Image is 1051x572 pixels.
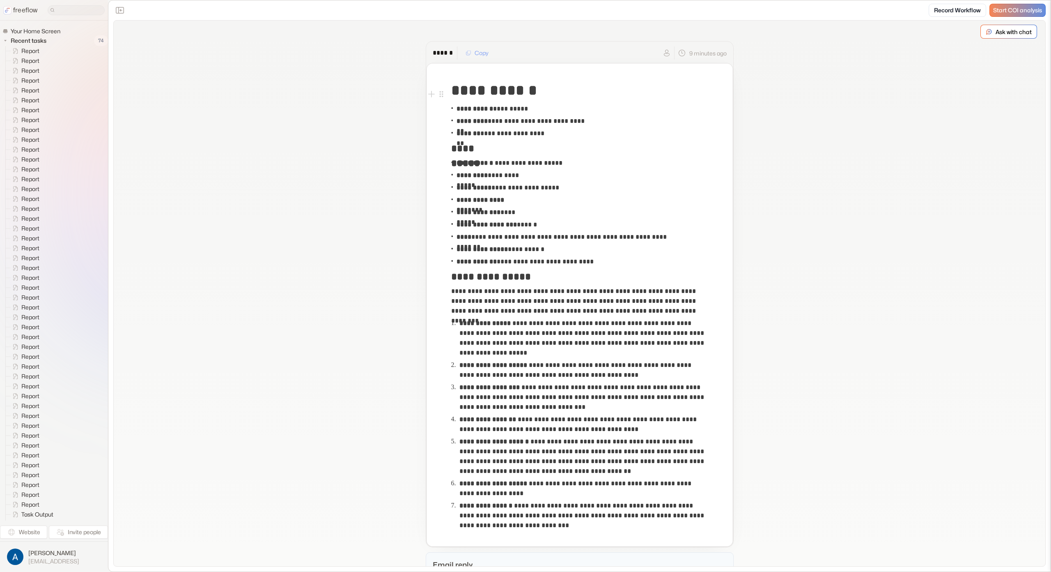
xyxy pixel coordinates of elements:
a: freeflow [3,5,38,15]
a: Report [6,224,43,233]
span: Report [20,224,42,233]
span: [PERSON_NAME] [28,549,79,557]
a: Report [6,421,43,431]
a: Report [6,283,43,293]
p: Ask with chat [996,28,1032,36]
span: Task Output [20,510,56,519]
a: Report [6,411,43,421]
a: Report [6,293,43,302]
span: Report [20,145,42,154]
span: Report [20,244,42,252]
a: Report [6,164,43,174]
a: Report [6,76,43,85]
span: Report [20,96,42,104]
span: Report [20,185,42,193]
span: Report [20,372,42,381]
a: Report [6,391,43,401]
span: Report [20,402,42,410]
span: Report [20,303,42,311]
a: Report [6,302,43,312]
a: Report [6,342,43,352]
a: Report [6,46,43,56]
a: Report [6,95,43,105]
a: Report [6,135,43,145]
a: Report [6,56,43,66]
span: Report [20,254,42,262]
a: Task Output [6,519,57,529]
span: Report [20,284,42,292]
span: Start COI analysis [993,7,1042,14]
span: Report [20,293,42,302]
span: Report [20,461,42,469]
span: Report [20,392,42,400]
a: Report [6,243,43,253]
span: Report [20,431,42,440]
a: Report [6,184,43,194]
a: Report [6,115,43,125]
span: 74 [94,35,108,46]
span: Report [20,343,42,351]
span: Report [20,353,42,361]
span: Report [20,126,42,134]
a: Report [6,362,43,371]
a: Report [6,214,43,224]
span: Report [20,362,42,371]
a: Report [6,352,43,362]
a: Report [6,500,43,510]
a: Report [6,480,43,490]
a: Report [6,381,43,391]
a: Report [6,105,43,115]
span: Report [20,481,42,489]
a: Report [6,401,43,411]
span: Task Output [20,520,56,528]
button: Recent tasks [2,36,50,46]
a: Report [6,125,43,135]
a: Record Workflow [929,4,986,17]
span: Report [20,165,42,173]
span: [EMAIL_ADDRESS] [28,558,79,565]
a: Report [6,322,43,332]
span: Your Home Screen [9,27,63,35]
span: Report [20,382,42,390]
a: Report [6,204,43,214]
a: Report [6,460,43,470]
span: Report [20,155,42,164]
span: Report [20,205,42,213]
a: Report [6,490,43,500]
a: Report [6,371,43,381]
button: Add block [427,89,436,99]
a: Report [6,431,43,441]
span: Report [20,195,42,203]
button: Close the sidebar [113,4,126,17]
span: Report [20,451,42,459]
a: Report [6,145,43,155]
span: Report [20,116,42,124]
span: Recent tasks [9,37,49,45]
a: Report [6,263,43,273]
span: Report [20,471,42,479]
a: Start COI analysis [989,4,1046,17]
span: Report [20,76,42,85]
span: Report [20,234,42,242]
span: Report [20,412,42,420]
button: Invite people [49,526,108,539]
a: Report [6,450,43,460]
span: Report [20,422,42,430]
span: Report [20,57,42,65]
span: Report [20,441,42,450]
span: Report [20,106,42,114]
span: Report [20,175,42,183]
a: Report [6,332,43,342]
a: Report [6,194,43,204]
span: Report [20,264,42,272]
a: Report [6,85,43,95]
span: Report [20,323,42,331]
a: Report [6,441,43,450]
span: Report [20,274,42,282]
a: Report [6,174,43,184]
span: Report [20,47,42,55]
a: Report [6,233,43,243]
a: Report [6,253,43,263]
a: Report [6,470,43,480]
img: profile [7,549,23,565]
